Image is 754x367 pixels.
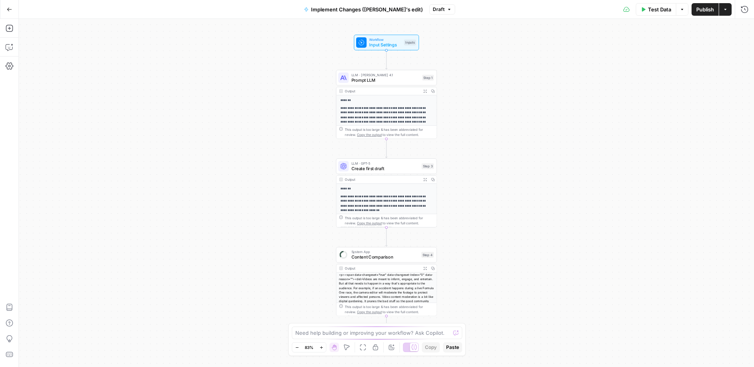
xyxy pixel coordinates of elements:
g: Edge from step_1 to step_3 [386,139,388,158]
span: Workflow [369,37,401,42]
g: Edge from step_3 to step_4 [386,228,388,246]
div: System AppContent ComparisonStep 4Output<p><span data-changeset="true" data-changeset-index="0" d... [336,247,437,316]
span: Create first draft [351,165,419,172]
button: Paste [443,342,462,352]
span: Copy [425,344,437,351]
button: Copy [422,342,440,352]
div: Inputs [404,40,416,46]
div: Output [345,88,419,94]
div: Output [345,177,419,182]
span: LLM · [PERSON_NAME] 4.1 [351,72,420,77]
div: Step 3 [421,163,434,169]
span: Publish [696,6,714,13]
span: Paste [446,344,459,351]
span: Content Comparison [351,254,419,261]
span: System App [351,249,419,254]
span: Prompt LLM [351,77,420,83]
span: Implement Changes ([PERSON_NAME]'s edit) [311,6,423,13]
div: WorkflowInput SettingsInputs [336,35,437,50]
span: Copy the output [357,133,382,137]
div: This output is too large & has been abbreviated for review. to view the full content. [345,127,434,138]
button: Publish [692,3,719,16]
button: Implement Changes ([PERSON_NAME]'s edit) [299,3,428,16]
div: This output is too large & has been abbreviated for review. to view the full content. [345,304,434,315]
div: This output is too large & has been abbreviated for review. to view the full content. [345,215,434,226]
div: Step 1 [422,75,434,81]
span: Copy the output [357,310,382,314]
span: LLM · GPT-5 [351,161,419,166]
div: Step 4 [421,252,434,258]
button: Draft [429,4,455,15]
div: Output [345,266,419,271]
span: Input Settings [369,42,401,48]
span: Test Data [648,6,671,13]
span: Draft [433,6,445,13]
button: Test Data [636,3,676,16]
span: 83% [305,344,313,350]
g: Edge from start to step_1 [386,50,388,69]
span: Copy the output [357,221,382,225]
